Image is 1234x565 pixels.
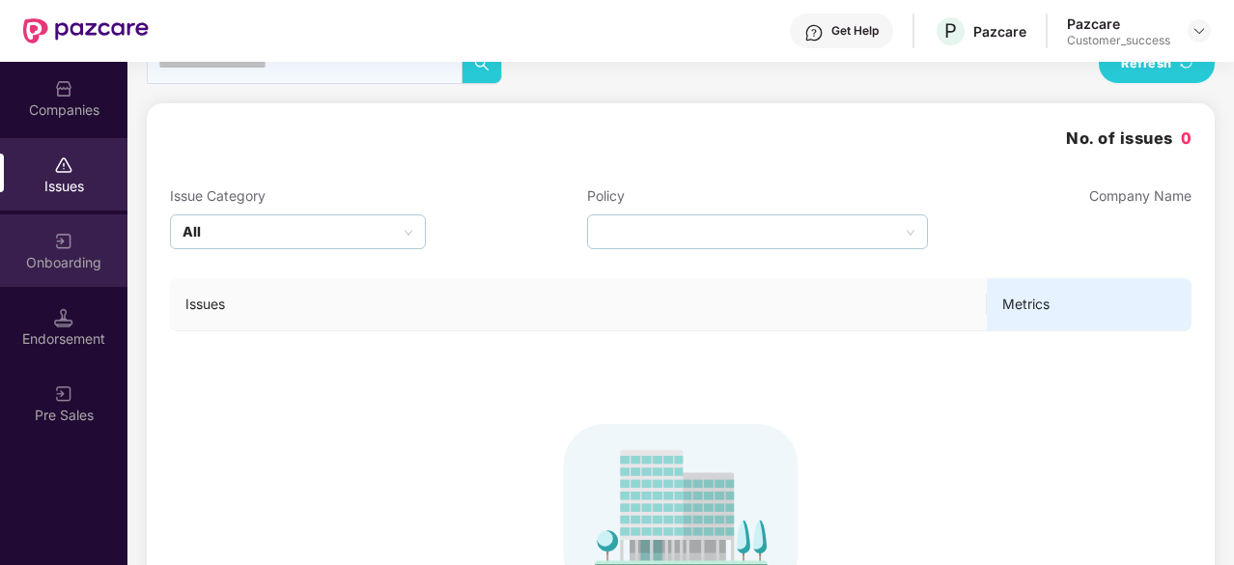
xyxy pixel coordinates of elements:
h3: No. of issues [1066,127,1192,152]
span: 0 [1181,128,1192,148]
span: sync [1180,56,1192,71]
span: down [906,228,915,238]
div: Issue Category [170,185,426,207]
span: down [404,228,413,238]
b: All [182,221,201,242]
img: svg+xml;base64,PHN2ZyBpZD0iRHJvcGRvd24tMzJ4MzIiIHhtbG5zPSJodHRwOi8vd3d3LnczLm9yZy8yMDAwL3N2ZyIgd2... [1192,23,1207,39]
div: Policy [587,185,928,207]
div: Pazcare [1067,14,1170,33]
div: Get Help [831,23,879,39]
div: Pazcare [973,22,1026,41]
span: search [463,56,501,71]
span: Metrics [1002,294,1176,315]
img: svg+xml;base64,PHN2ZyBpZD0iQ29tcGFuaWVzIiB4bWxucz0iaHR0cDovL3d3dy53My5vcmcvMjAwMC9zdmciIHdpZHRoPS... [54,79,73,99]
button: search [462,43,502,84]
div: Customer_success [1067,33,1170,48]
div: Company Name [1089,185,1192,207]
img: svg+xml;base64,PHN2ZyB3aWR0aD0iMjAiIGhlaWdodD0iMjAiIHZpZXdCb3g9IjAgMCAyMCAyMCIgZmlsbD0ibm9uZSIgeG... [54,232,73,251]
img: svg+xml;base64,PHN2ZyB3aWR0aD0iMjAiIGhlaWdodD0iMjAiIHZpZXdCb3g9IjAgMCAyMCAyMCIgZmlsbD0ibm9uZSIgeG... [54,384,73,404]
img: svg+xml;base64,PHN2ZyBpZD0iSGVscC0zMngzMiIgeG1sbnM9Imh0dHA6Ly93d3cudzMub3JnLzIwMDAvc3ZnIiB3aWR0aD... [804,23,824,42]
th: Issues [170,278,987,331]
img: svg+xml;base64,PHN2ZyB3aWR0aD0iMTQuNSIgaGVpZ2h0PSIxNC41IiB2aWV3Qm94PSIwIDAgMTYgMTYiIGZpbGw9Im5vbm... [54,308,73,327]
span: Refresh [1121,54,1172,73]
button: Refreshsync [1099,44,1215,83]
img: svg+xml;base64,PHN2ZyBpZD0iSXNzdWVzX2Rpc2FibGVkIiB4bWxucz0iaHR0cDovL3d3dy53My5vcmcvMjAwMC9zdmciIH... [54,155,73,175]
img: New Pazcare Logo [23,18,149,43]
span: P [944,19,957,42]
